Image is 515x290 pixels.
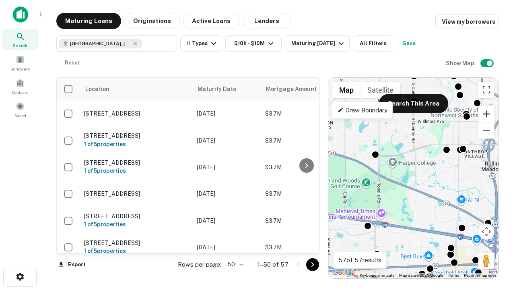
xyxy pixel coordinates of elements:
[265,216,346,225] p: $3.7M
[84,213,189,220] p: [STREET_ADDRESS]
[198,84,247,94] span: Maturity Date
[265,189,346,198] p: $3.7M
[14,112,26,119] span: Saved
[265,163,346,172] p: $3.7M
[84,140,189,149] h6: 1 of 5 properties
[60,55,85,71] button: Reset
[330,268,357,278] a: Open this area in Google Maps (opens a new window)
[265,136,346,145] p: $3.7M
[56,13,121,29] button: Maturing Loans
[360,82,400,98] button: Show satellite imagery
[328,78,499,278] div: 0 0
[399,273,443,278] span: Map data ©2025 Google
[243,13,291,29] button: Lenders
[360,273,394,278] button: Keyboard shortcuts
[448,273,459,278] a: Terms (opens in new tab)
[84,190,189,197] p: [STREET_ADDRESS]
[84,239,189,246] p: [STREET_ADDRESS]
[225,35,282,52] button: $10k - $10M
[330,268,357,278] img: Google
[84,166,189,175] h6: 1 of 5 properties
[80,78,193,100] th: Location
[306,258,319,271] button: Go to next page
[464,273,496,278] a: Report a map error
[446,59,476,68] h6: Show Map
[265,109,346,118] p: $3.7M
[332,82,360,98] button: Show street map
[84,159,189,166] p: [STREET_ADDRESS]
[2,29,38,50] a: Search
[338,255,381,265] p: 57 of 57 results
[475,200,515,238] iframe: Chat Widget
[257,260,288,269] p: 1–50 of 57
[197,216,257,225] p: [DATE]
[197,243,257,252] p: [DATE]
[285,35,350,52] button: Maturing [DATE]
[2,99,38,120] a: Saved
[84,220,189,229] h6: 1 of 5 properties
[84,110,189,117] p: [STREET_ADDRESS]
[266,84,327,94] span: Mortgage Amount
[2,52,38,74] a: Borrowers
[261,78,350,100] th: Mortgage Amount
[85,84,109,94] span: Location
[337,106,387,115] p: Draw Boundary
[197,136,257,145] p: [DATE]
[379,94,448,113] button: Search This Area
[10,66,30,72] span: Borrowers
[124,13,180,29] button: Originations
[13,42,27,49] span: Search
[183,13,239,29] button: Active Loans
[197,109,257,118] p: [DATE]
[265,243,346,252] p: $3.7M
[478,106,494,122] button: Zoom in
[193,78,261,100] th: Maturity Date
[56,259,88,271] button: Export
[178,260,221,269] p: Rows per page:
[225,259,245,270] div: 50
[478,253,494,269] button: Drag Pegman onto the map to open Street View
[435,14,499,29] a: View my borrowers
[353,35,393,52] button: All Filters
[12,89,28,95] span: Contacts
[197,189,257,198] p: [DATE]
[478,122,494,139] button: Zoom out
[84,132,189,139] p: [STREET_ADDRESS]
[84,246,189,255] h6: 1 of 5 properties
[478,82,494,98] button: Toggle fullscreen view
[70,40,130,47] span: [GEOGRAPHIC_DATA], [GEOGRAPHIC_DATA]
[13,6,28,23] img: capitalize-icon.png
[197,163,257,172] p: [DATE]
[291,39,346,48] div: Maturing [DATE]
[180,35,222,52] button: 11 Types
[2,75,38,97] a: Contacts
[396,35,422,52] button: Save your search to get updates of matches that match your search criteria.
